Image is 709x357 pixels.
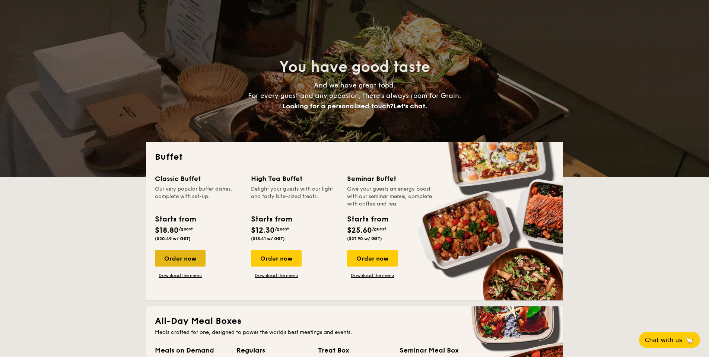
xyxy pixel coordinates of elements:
[155,250,206,267] div: Order now
[179,226,193,232] span: /guest
[347,185,434,208] div: Give your guests an energy boost with our seminar menus, complete with coffee and tea.
[393,102,427,110] span: Let's chat.
[251,185,338,208] div: Delight your guests with our light and tasty bite-sized treats.
[279,58,430,76] span: You have good taste
[155,151,554,163] h2: Buffet
[347,226,372,235] span: $25.60
[155,173,242,184] div: Classic Buffet
[639,332,700,348] button: Chat with us🦙
[155,272,206,278] a: Download the menu
[155,315,554,327] h2: All-Day Meal Boxes
[236,345,309,356] div: Regulars
[155,236,191,241] span: ($20.49 w/ GST)
[347,272,398,278] a: Download the menu
[155,226,179,235] span: $18.80
[318,345,391,356] div: Treat Box
[347,250,398,267] div: Order now
[155,214,195,225] div: Starts from
[282,102,393,110] span: Looking for a personalised touch?
[248,81,461,110] span: And we have great food. For every guest and any occasion, there’s always room for Grain.
[347,236,382,241] span: ($27.90 w/ GST)
[251,272,302,278] a: Download the menu
[347,214,388,225] div: Starts from
[251,226,275,235] span: $12.30
[251,236,285,241] span: ($13.41 w/ GST)
[645,337,682,344] span: Chat with us
[155,329,554,336] div: Meals crafted for one, designed to power the world's best meetings and events.
[275,226,289,232] span: /guest
[155,185,242,208] div: Our very popular buffet dishes, complete with set-up.
[251,173,338,184] div: High Tea Buffet
[251,214,292,225] div: Starts from
[372,226,386,232] span: /guest
[251,250,302,267] div: Order now
[347,173,434,184] div: Seminar Buffet
[685,336,694,344] span: 🦙
[400,345,472,356] div: Seminar Meal Box
[155,345,228,356] div: Meals on Demand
